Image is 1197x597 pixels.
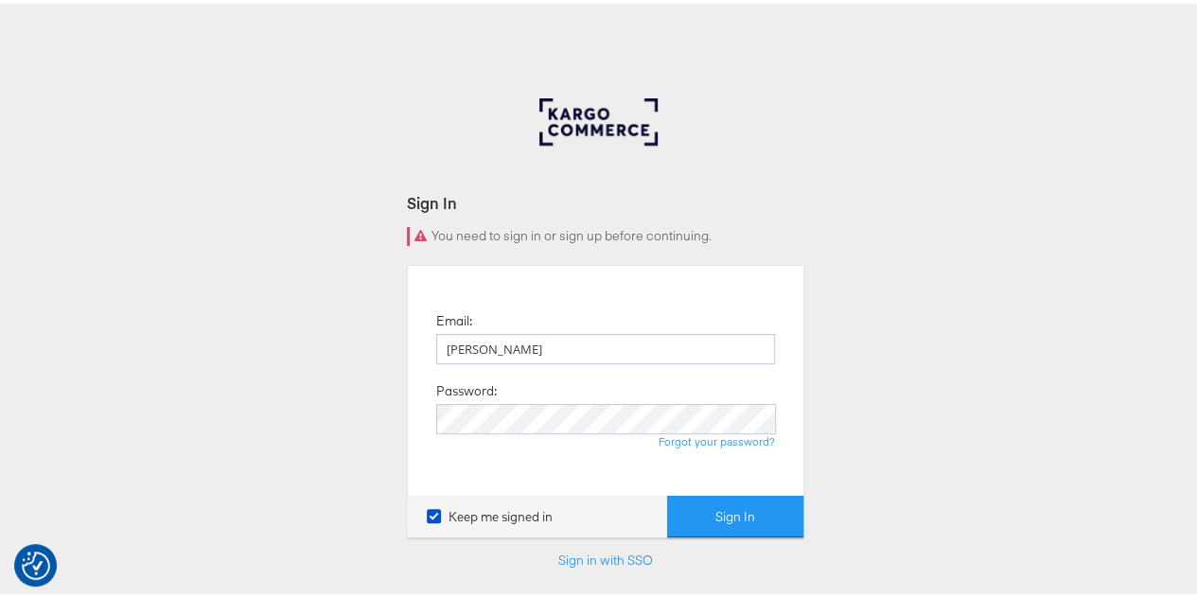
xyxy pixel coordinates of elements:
label: Password: [436,378,497,396]
label: Keep me signed in [427,504,553,522]
div: You need to sign in or sign up before continuing. [407,223,804,242]
div: Sign In [407,188,804,210]
a: Forgot your password? [659,430,775,445]
a: Sign in with SSO [558,548,653,565]
button: Sign In [667,492,803,535]
img: Revisit consent button [22,548,50,576]
button: Consent Preferences [22,548,50,576]
label: Email: [436,308,472,326]
input: Email [436,330,775,360]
